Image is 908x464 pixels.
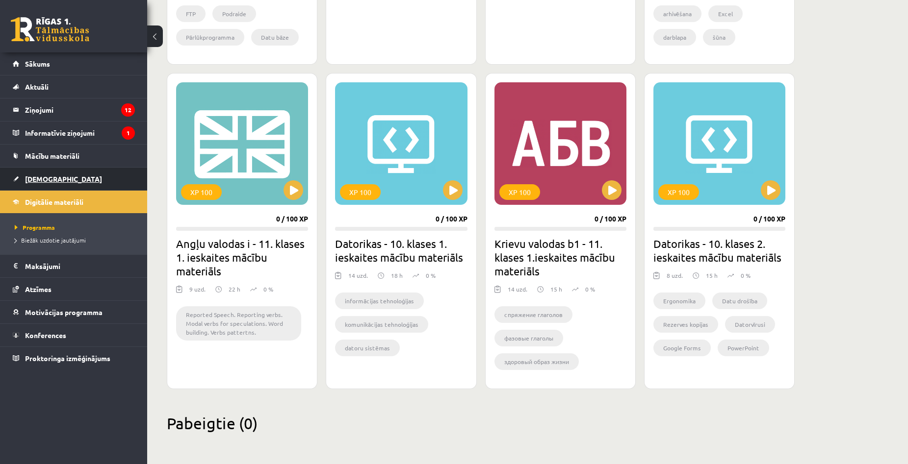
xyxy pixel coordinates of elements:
p: 15 h [550,285,562,293]
a: Maksājumi [13,255,135,277]
span: Konferences [25,331,66,340]
li: Rezerves kopijas [653,316,718,333]
span: Motivācijas programma [25,308,103,317]
a: Ziņojumi12 [13,98,135,121]
li: PowerPoint [718,340,769,356]
li: šūna [703,29,735,46]
h2: Datorikas - 10. klases 1. ieskaites mācību materiāls [335,237,467,264]
span: Aktuāli [25,82,49,91]
legend: Maksājumi [25,255,135,277]
h2: Angļu valodas i - 11. klases 1. ieskaites mācību materiāls [176,237,308,278]
a: Atzīmes [13,278,135,300]
legend: Informatīvie ziņojumi [25,122,135,144]
a: Biežāk uzdotie jautājumi [15,236,137,244]
li: здоровый образ жизни [494,353,579,370]
li: FTP [176,5,206,22]
li: datoru sistēmas [335,340,400,356]
p: 0 % [426,271,436,280]
li: Excel [708,5,743,22]
i: 1 [122,126,135,140]
h2: Datorikas - 10. klases 2. ieskaites mācību materiāls [653,237,785,264]
span: Proktoringa izmēģinājums [25,354,110,363]
i: 12 [121,103,135,117]
div: 9 uzd. [189,285,206,299]
a: [DEMOGRAPHIC_DATA] [13,168,135,190]
li: informācijas tehnoloģijas [335,293,424,309]
a: Sākums [13,52,135,75]
li: darblapa [653,29,696,46]
li: arhivēšana [653,5,701,22]
li: Pārlūkprogramma [176,29,244,46]
li: Datu drošība [712,293,767,309]
legend: Ziņojumi [25,98,135,121]
a: Rīgas 1. Tālmācības vidusskola [11,17,89,42]
a: Mācību materiāli [13,145,135,167]
li: фазовые глаголы [494,330,563,346]
div: 8 uzd. [667,271,683,286]
li: Reported Speech. Reporting verbs. Modal verbs for speculations. Word building. Verbs pattertns. [176,306,301,341]
li: Ergonomika [653,293,705,309]
li: komunikācijas tehnoloģijas [335,316,428,333]
div: XP 100 [181,184,222,200]
li: Google Forms [653,340,711,356]
li: cпряжение глаголов [494,306,572,323]
li: Podraide [212,5,256,22]
span: Mācību materiāli [25,151,79,160]
h2: Krievu valodas b1 - 11. klases 1.ieskaites mācību materiāls [494,237,626,278]
span: Atzīmes [25,285,52,293]
p: 0 % [263,285,273,293]
p: 15 h [706,271,718,280]
p: 0 % [585,285,595,293]
a: Motivācijas programma [13,301,135,323]
a: Informatīvie ziņojumi1 [13,122,135,144]
span: [DEMOGRAPHIC_DATA] [25,174,102,183]
a: Konferences [13,324,135,346]
li: Datu bāze [251,29,299,46]
span: Programma [15,223,55,231]
a: Programma [15,223,137,232]
p: 0 % [741,271,751,280]
div: XP 100 [340,184,381,200]
div: XP 100 [658,184,699,200]
span: Digitālie materiāli [25,197,83,206]
a: Aktuāli [13,75,135,98]
div: XP 100 [499,184,540,200]
span: Biežāk uzdotie jautājumi [15,236,86,244]
p: 18 h [391,271,403,280]
span: Sākums [25,59,50,68]
div: 14 uzd. [348,271,368,286]
a: Digitālie materiāli [13,191,135,213]
p: 22 h [229,285,240,293]
div: 14 uzd. [508,285,527,299]
h2: Pabeigtie (0) [167,414,795,433]
li: Datorvīrusi [725,316,775,333]
a: Proktoringa izmēģinājums [13,347,135,369]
